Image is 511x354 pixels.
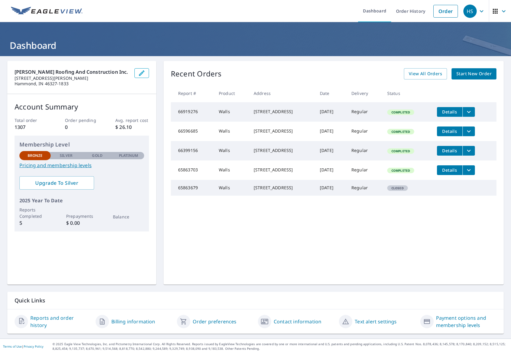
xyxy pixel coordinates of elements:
span: Details [441,167,459,173]
p: Total order [15,117,48,123]
p: Recent Orders [171,68,222,79]
button: detailsBtn-66596685 [437,126,462,136]
a: Privacy Policy [24,344,43,349]
p: 2025 Year To Date [19,197,144,204]
td: Walls [214,102,249,122]
td: 66399156 [171,141,214,160]
p: Quick Links [15,297,496,304]
h1: Dashboard [7,39,504,52]
a: Billing information [111,318,155,325]
div: [STREET_ADDRESS] [254,167,310,173]
td: [DATE] [315,160,347,180]
p: [PERSON_NAME] Roofing and Construction Inc. [15,68,130,76]
p: Membership Level [19,140,144,149]
td: Walls [214,160,249,180]
p: 5 [19,219,51,227]
button: detailsBtn-66919276 [437,107,462,117]
td: Regular [347,141,382,160]
a: Contact information [274,318,321,325]
a: Terms of Use [3,344,22,349]
span: Start New Order [456,70,492,78]
td: Walls [214,122,249,141]
th: Status [382,84,432,102]
td: Regular [347,180,382,196]
p: | [3,345,43,348]
div: HS [463,5,477,18]
span: Completed [388,149,414,153]
th: Delivery [347,84,382,102]
a: Reports and order history [30,314,91,329]
span: Upgrade To Silver [24,180,89,186]
a: Text alert settings [355,318,397,325]
button: filesDropdownBtn-65863703 [462,165,475,175]
td: [DATE] [315,122,347,141]
p: Prepayments [66,213,97,219]
p: Order pending [65,117,99,123]
th: Product [214,84,249,102]
p: Account Summary [15,101,149,112]
p: Hammond, IN 46327-1833 [15,81,130,86]
td: [DATE] [315,141,347,160]
p: Reports Completed [19,207,51,219]
div: [STREET_ADDRESS] [254,147,310,153]
td: 66596685 [171,122,214,141]
td: Regular [347,160,382,180]
div: [STREET_ADDRESS] [254,185,310,191]
span: Details [441,109,459,115]
a: Start New Order [452,68,496,79]
p: Bronze [28,153,43,158]
td: Regular [347,122,382,141]
button: detailsBtn-65863703 [437,165,462,175]
span: Completed [388,110,414,114]
p: Avg. report cost [115,117,149,123]
img: EV Logo [11,7,83,16]
p: [STREET_ADDRESS][PERSON_NAME] [15,76,130,81]
a: Order preferences [193,318,237,325]
td: 65863703 [171,160,214,180]
div: [STREET_ADDRESS] [254,109,310,115]
p: Platinum [119,153,138,158]
span: Completed [388,168,414,173]
th: Address [249,84,315,102]
span: Closed [388,186,407,190]
td: 65863679 [171,180,214,196]
td: Walls [214,180,249,196]
button: detailsBtn-66399156 [437,146,462,156]
p: 1307 [15,123,48,131]
td: [DATE] [315,180,347,196]
a: Payment options and membership levels [436,314,496,329]
p: 0 [65,123,99,131]
div: [STREET_ADDRESS] [254,128,310,134]
button: filesDropdownBtn-66399156 [462,146,475,156]
td: [DATE] [315,102,347,122]
td: Walls [214,141,249,160]
span: Details [441,148,459,153]
p: Balance [113,214,144,220]
p: $ 0.00 [66,219,97,227]
span: View All Orders [409,70,442,78]
td: Regular [347,102,382,122]
p: $ 26.10 [115,123,149,131]
p: Silver [60,153,73,158]
span: Details [441,128,459,134]
span: Completed [388,130,414,134]
a: Upgrade To Silver [19,176,94,190]
a: Order [433,5,458,18]
button: filesDropdownBtn-66596685 [462,126,475,136]
p: Gold [92,153,102,158]
a: Pricing and membership levels [19,162,144,169]
button: filesDropdownBtn-66919276 [462,107,475,117]
td: 66919276 [171,102,214,122]
th: Date [315,84,347,102]
p: © 2025 Eagle View Technologies, Inc. and Pictometry International Corp. All Rights Reserved. Repo... [52,342,508,351]
th: Report # [171,84,214,102]
a: View All Orders [404,68,447,79]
